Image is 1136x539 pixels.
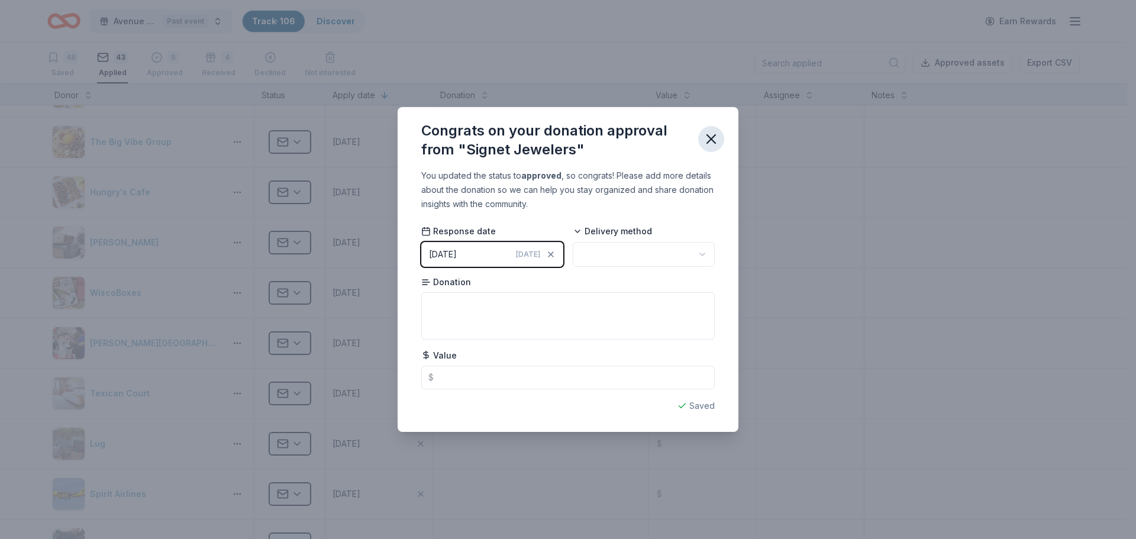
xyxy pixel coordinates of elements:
b: approved [521,170,561,180]
button: [DATE][DATE] [421,242,563,267]
span: Value [421,350,457,362]
span: Donation [421,276,471,288]
span: Delivery method [573,225,652,237]
div: Congrats on your donation approval from "Signet Jewelers" [421,121,689,159]
span: Response date [421,225,496,237]
div: [DATE] [429,247,457,262]
span: [DATE] [516,250,540,259]
div: You updated the status to , so congrats! Please add more details about the donation so we can hel... [421,169,715,211]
